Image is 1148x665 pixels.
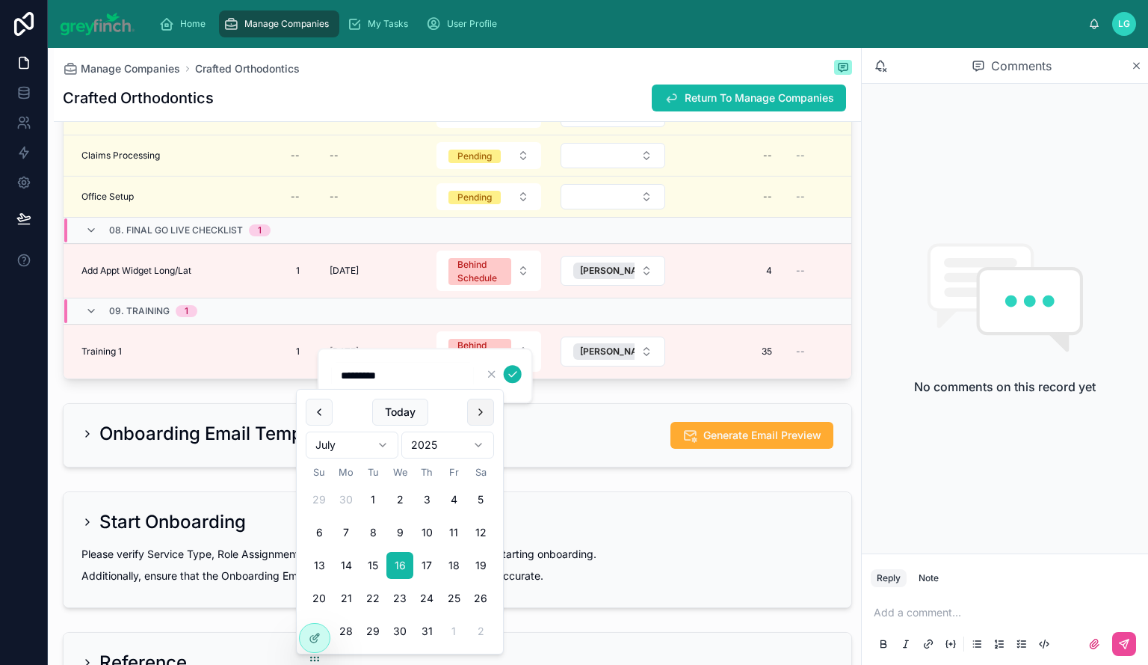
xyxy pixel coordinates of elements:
[561,143,665,168] button: Select Button
[324,259,418,283] a: [DATE]
[359,585,386,612] button: Tuesday, July 22nd, 2025
[306,486,333,513] button: Sunday, June 29th, 2025
[291,150,300,162] div: --
[359,519,386,546] button: Tuesday, July 8th, 2025
[368,18,408,30] span: My Tasks
[436,183,542,211] a: Select Button
[217,265,300,277] span: 1
[324,340,418,364] a: [DATE]
[561,184,665,209] button: Select Button
[81,568,833,583] p: Additionally, ensure that the Onboarding Email Subject and Body are completed and accurate.
[386,486,413,513] button: Wednesday, July 2nd, 2025
[436,141,542,170] a: Select Button
[386,465,413,480] th: Wednesday
[919,572,939,584] div: Note
[580,265,654,277] span: [PERSON_NAME]
[413,465,440,480] th: Thursday
[440,618,467,645] button: Friday, August 1st, 2025
[440,519,467,546] button: Friday, July 11th, 2025
[155,10,216,37] a: Home
[796,150,805,162] span: --
[684,340,778,364] a: 35
[386,618,413,645] button: Wednesday, July 30th, 2025
[99,422,334,446] h2: Onboarding Email Template
[147,7,1089,40] div: scrollable content
[413,585,440,612] button: Thursday, July 24th, 2025
[185,305,188,317] div: 1
[436,331,542,373] a: Select Button
[330,265,359,277] span: [DATE]
[440,585,467,612] button: Friday, July 25th, 2025
[436,142,541,169] button: Select Button
[342,10,419,37] a: My Tasks
[560,336,666,367] a: Select Button
[212,144,306,168] a: --
[81,265,194,277] a: Add Appt Widget Long/Lat
[573,263,676,279] button: Unselect 55
[796,346,805,358] span: --
[684,144,778,168] a: --
[81,346,194,358] a: Training 1
[684,259,778,283] a: 4
[333,486,359,513] button: Monday, June 30th, 2025
[413,618,440,645] button: Thursday, July 31st, 2025
[359,618,386,645] button: Tuesday, July 29th, 2025
[413,519,440,546] button: Thursday, July 10th, 2025
[63,88,214,108] h1: Crafted Orthodontics
[109,305,170,317] span: 09. Training
[306,585,333,612] button: Sunday, July 20th, 2025
[560,142,666,169] a: Select Button
[244,18,329,30] span: Manage Companies
[217,346,300,358] span: 1
[703,428,821,443] span: Generate Email Preview
[447,18,497,30] span: User Profile
[440,552,467,579] button: Friday, July 18th, 2025
[359,552,386,579] button: Tuesday, July 15th, 2025
[81,546,833,562] p: Please verify Service Type, Role Assignments, and Go Live date are accurate before starting onboa...
[324,144,418,168] a: --
[914,378,1096,396] h2: No comments on this record yet
[467,618,494,645] button: Saturday, August 2nd, 2025
[306,552,333,579] button: Sunday, July 13th, 2025
[763,191,772,203] div: --
[561,256,665,286] button: Select Button
[359,486,386,513] button: Tuesday, July 1st, 2025
[212,340,306,364] a: 1
[560,255,666,286] a: Select Button
[99,510,246,534] h2: Start Onboarding
[690,265,772,277] span: 4
[63,61,180,76] a: Manage Companies
[457,258,502,285] div: Behind Schedule
[386,552,413,579] button: Wednesday, July 16th, 2025, selected
[440,465,467,480] th: Friday
[685,91,834,105] span: Return To Manage Companies
[81,61,180,76] span: Manage Companies
[991,57,1052,75] span: Comments
[212,259,306,283] a: 1
[580,346,654,358] span: [PERSON_NAME]
[457,150,492,163] div: Pending
[440,486,467,513] button: Friday, July 4th, 2025
[333,519,359,546] button: Monday, July 7th, 2025
[457,191,492,204] div: Pending
[195,61,300,76] a: Crafted Orthodontics
[81,191,194,203] a: Office Setup
[258,224,262,236] div: 1
[333,585,359,612] button: Monday, July 21st, 2025
[372,399,428,426] button: Today
[359,465,386,480] th: Tuesday
[212,185,306,209] a: --
[81,150,160,162] span: Claims Processing
[560,183,666,210] a: Select Button
[1118,18,1130,30] span: LG
[467,465,494,480] th: Saturday
[690,346,772,358] span: 35
[796,346,968,358] a: --
[81,150,194,162] a: Claims Processing
[422,10,507,37] a: User Profile
[386,585,413,612] button: Wednesday, July 23rd, 2025
[436,183,541,210] button: Select Button
[306,618,333,645] button: Sunday, July 27th, 2025
[561,337,665,367] button: Select Button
